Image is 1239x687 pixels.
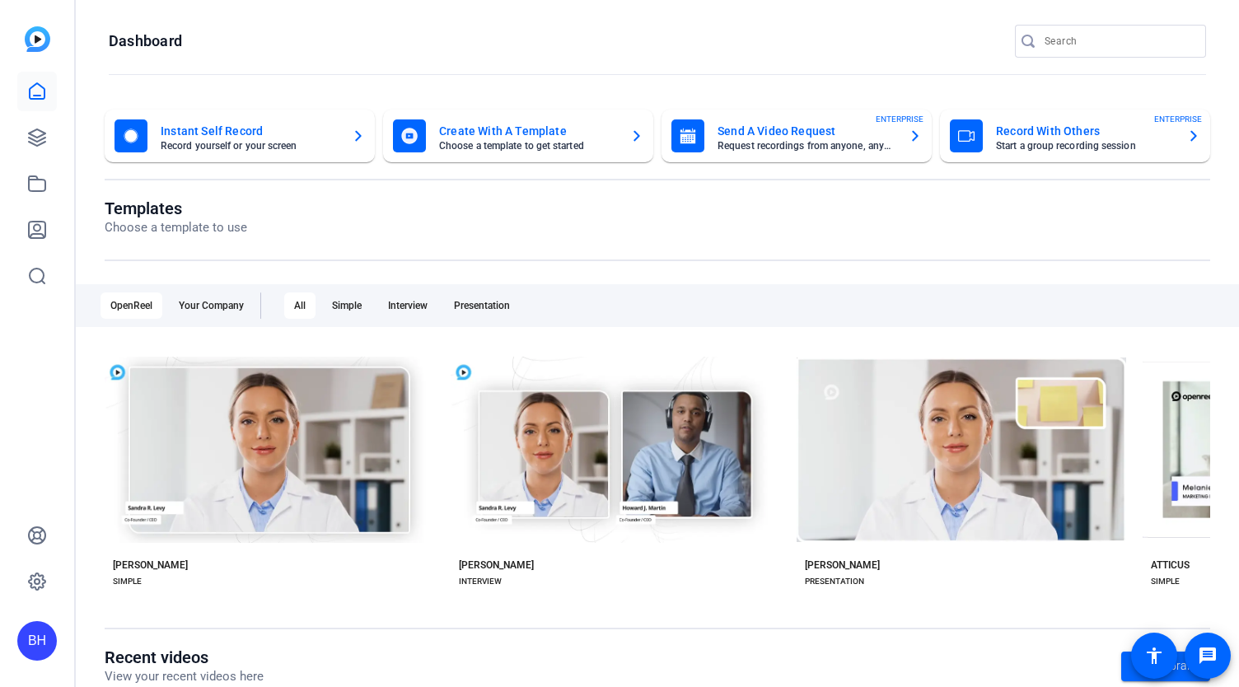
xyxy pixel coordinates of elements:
[662,110,932,162] button: Send A Video RequestRequest recordings from anyone, anywhereENTERPRISE
[1144,646,1164,666] mat-icon: accessibility
[161,121,339,141] mat-card-title: Instant Self Record
[718,141,895,151] mat-card-subtitle: Request recordings from anyone, anywhere
[101,292,162,319] div: OpenReel
[718,121,895,141] mat-card-title: Send A Video Request
[25,26,50,52] img: blue-gradient.svg
[322,292,372,319] div: Simple
[1121,652,1210,681] a: Go to library
[1154,113,1202,125] span: ENTERPRISE
[17,621,57,661] div: BH
[105,218,247,237] p: Choose a template to use
[105,667,264,686] p: View your recent videos here
[109,31,182,51] h1: Dashboard
[105,647,264,667] h1: Recent videos
[113,575,142,588] div: SIMPLE
[996,141,1174,151] mat-card-subtitle: Start a group recording session
[876,113,923,125] span: ENTERPRISE
[169,292,254,319] div: Your Company
[378,292,437,319] div: Interview
[996,121,1174,141] mat-card-title: Record With Others
[105,110,375,162] button: Instant Self RecordRecord yourself or your screen
[113,558,188,572] div: [PERSON_NAME]
[805,558,880,572] div: [PERSON_NAME]
[940,110,1210,162] button: Record With OthersStart a group recording sessionENTERPRISE
[161,141,339,151] mat-card-subtitle: Record yourself or your screen
[1045,31,1193,51] input: Search
[439,121,617,141] mat-card-title: Create With A Template
[105,199,247,218] h1: Templates
[1151,575,1180,588] div: SIMPLE
[459,575,502,588] div: INTERVIEW
[1198,646,1218,666] mat-icon: message
[1151,558,1190,572] div: ATTICUS
[459,558,534,572] div: [PERSON_NAME]
[444,292,520,319] div: Presentation
[805,575,864,588] div: PRESENTATION
[439,141,617,151] mat-card-subtitle: Choose a template to get started
[383,110,653,162] button: Create With A TemplateChoose a template to get started
[284,292,316,319] div: All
